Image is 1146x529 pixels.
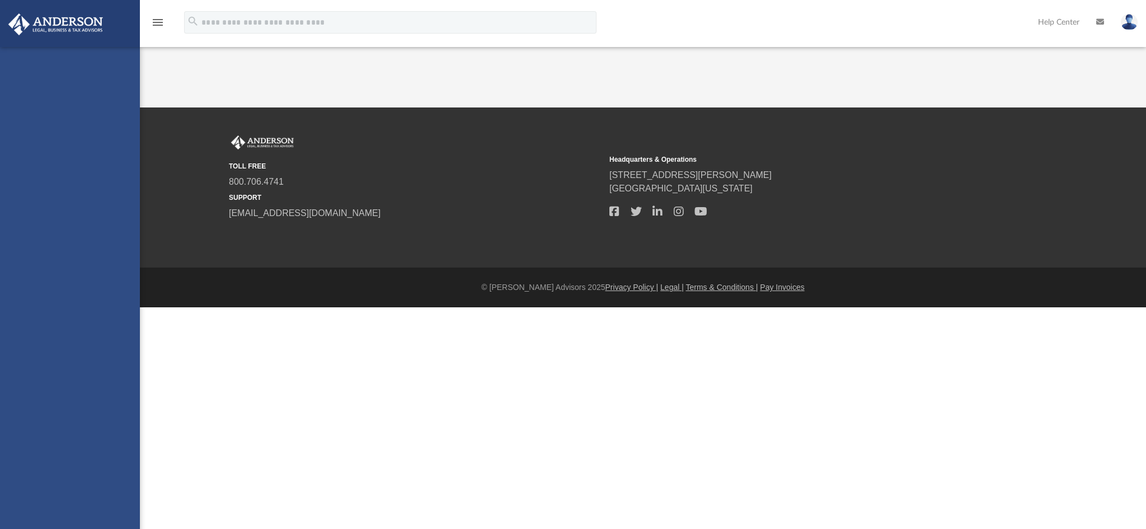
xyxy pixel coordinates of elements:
img: User Pic [1121,14,1138,30]
a: Pay Invoices [760,283,804,292]
img: Anderson Advisors Platinum Portal [229,135,296,150]
small: SUPPORT [229,193,602,203]
i: menu [151,16,165,29]
div: © [PERSON_NAME] Advisors 2025 [140,282,1146,293]
a: [STREET_ADDRESS][PERSON_NAME] [609,170,772,180]
a: Legal | [660,283,684,292]
img: Anderson Advisors Platinum Portal [5,13,106,35]
small: TOLL FREE [229,161,602,171]
a: [EMAIL_ADDRESS][DOMAIN_NAME] [229,208,381,218]
a: 800.706.4741 [229,177,284,186]
a: Privacy Policy | [605,283,659,292]
a: Terms & Conditions | [686,283,758,292]
i: search [187,15,199,27]
small: Headquarters & Operations [609,155,982,165]
a: menu [151,21,165,29]
a: [GEOGRAPHIC_DATA][US_STATE] [609,184,753,193]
